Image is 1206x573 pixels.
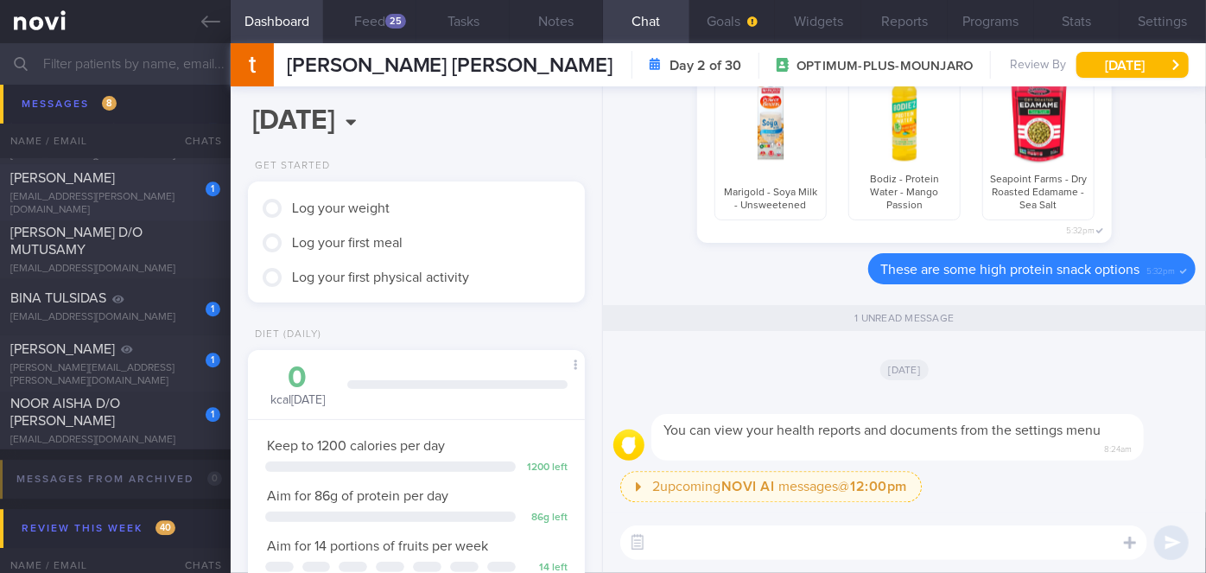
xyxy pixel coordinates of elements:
[10,83,220,96] div: [EMAIL_ADDRESS][DOMAIN_NAME]
[620,471,922,502] button: 2upcomingNOVI AI messages@12:00pm
[10,342,115,356] span: [PERSON_NAME]
[1076,52,1189,78] button: [DATE]
[10,311,220,324] div: [EMAIL_ADDRESS][DOMAIN_NAME]
[524,462,568,474] div: 1200 left
[207,471,222,486] span: 0
[10,291,106,305] span: BINA TULSIDAS
[10,149,220,162] div: [EMAIL_ADDRESS][DOMAIN_NAME]
[10,434,220,447] div: [EMAIL_ADDRESS][DOMAIN_NAME]
[206,353,220,367] div: 1
[797,58,973,75] span: OPTIMUM-PLUS-MOUNJARO
[206,122,220,137] div: 1
[12,468,226,491] div: Messages from Archived
[850,480,907,493] strong: 12:00pm
[714,60,827,220] div: Marigold - Soya Milk - Unsweetened
[663,423,1101,437] span: You can view your health reports and documents from the settings menu
[1146,261,1175,277] span: 5:32pm
[156,520,175,535] span: 40
[385,14,406,29] div: 25
[206,407,220,422] div: 1
[990,68,1087,165] img: Seapoint Farms - Dry Roasted Edamame - Sea Salt
[524,512,568,525] div: 86 g left
[265,363,330,393] div: 0
[10,171,115,185] span: [PERSON_NAME]
[856,68,953,165] img: Bodiz - Protein Water - Mango Passion
[880,360,930,380] span: [DATE]
[848,60,961,220] div: Bodiz - Protein Water - Mango Passion
[721,480,775,493] strong: NOVI AI
[1066,220,1095,237] span: 5:32pm
[1104,439,1132,455] span: 8:24am
[982,60,1095,220] div: Seapoint Farms - Dry Roasted Edamame - Sea Salt
[880,263,1139,277] span: These are some high protein snack options
[10,362,220,388] div: [PERSON_NAME][EMAIL_ADDRESS][PERSON_NAME][DOMAIN_NAME]
[206,302,220,316] div: 1
[670,57,741,74] strong: Day 2 of 30
[267,539,488,553] span: Aim for 14 portions of fruits per week
[267,489,448,503] span: Aim for 86g of protein per day
[10,111,171,143] span: [PERSON_NAME] CHANEL [PERSON_NAME]
[10,397,120,428] span: NOOR AISHA D/O [PERSON_NAME]
[265,363,330,409] div: kcal [DATE]
[206,181,220,196] div: 1
[248,160,330,173] div: Get Started
[722,68,819,165] img: Marigold - Soya Milk - Unsweetened
[1010,58,1066,73] span: Review By
[287,55,613,76] span: [PERSON_NAME] [PERSON_NAME]
[17,517,180,540] div: Review this week
[10,191,220,217] div: [EMAIL_ADDRESS][PERSON_NAME][DOMAIN_NAME]
[10,226,143,257] span: [PERSON_NAME] D/O MUTUSAMY
[248,328,321,341] div: Diet (Daily)
[10,263,220,276] div: [EMAIL_ADDRESS][DOMAIN_NAME]
[267,439,445,453] span: Keep to 1200 calories per day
